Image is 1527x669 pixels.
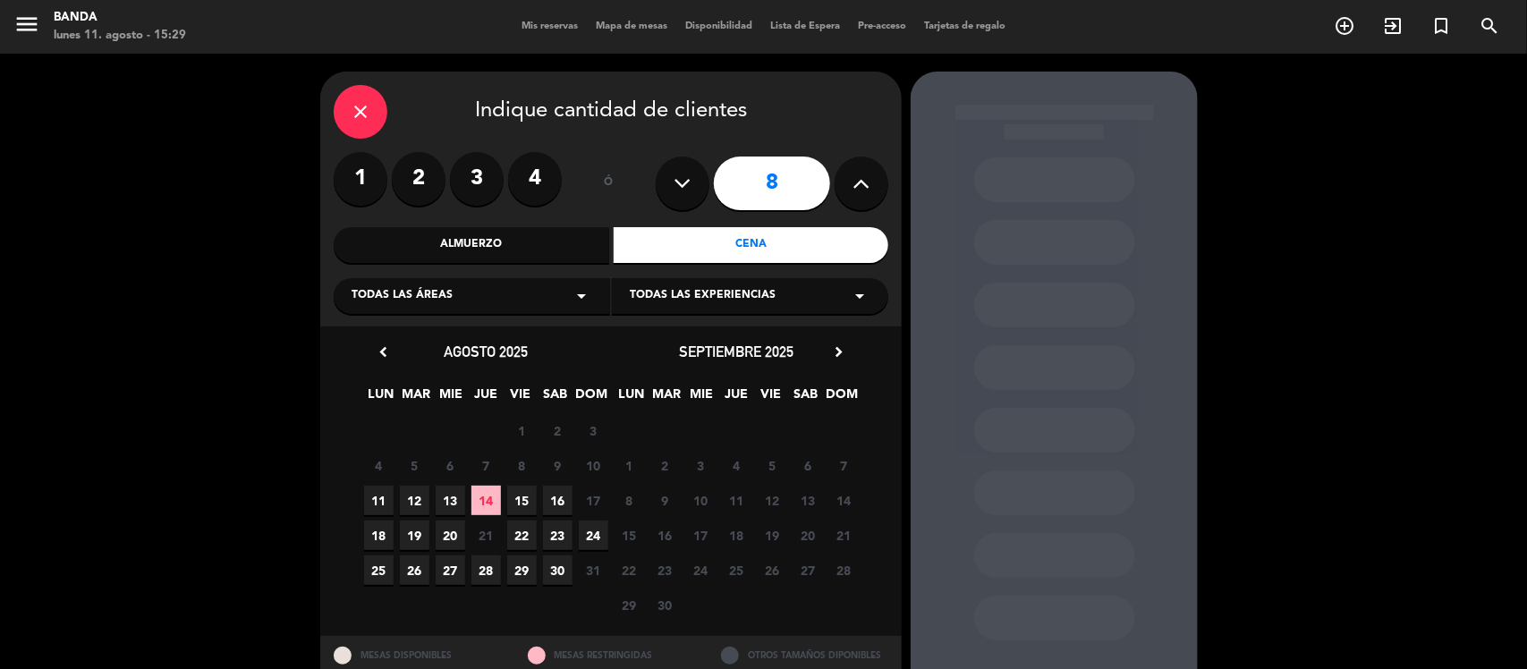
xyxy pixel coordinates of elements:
span: 15 [507,486,537,515]
span: 19 [400,521,429,550]
span: 30 [543,555,573,585]
span: MIE [437,384,466,413]
span: 5 [758,451,787,480]
span: 29 [615,590,644,620]
span: 11 [364,486,394,515]
span: 9 [543,451,573,480]
span: JUE [722,384,751,413]
span: 14 [829,486,859,515]
span: 12 [400,486,429,515]
i: arrow_drop_down [849,285,870,307]
span: 16 [650,521,680,550]
div: Indique cantidad de clientes [334,85,888,139]
span: MAR [652,384,682,413]
span: Disponibilidad [676,21,761,31]
span: Tarjetas de regalo [915,21,1014,31]
span: LUN [617,384,647,413]
span: 23 [650,555,680,585]
span: 21 [471,521,501,550]
span: 27 [436,555,465,585]
span: 17 [579,486,608,515]
span: LUN [367,384,396,413]
i: add_circle_outline [1334,15,1355,37]
span: MAR [402,384,431,413]
span: Todas las áreas [352,287,453,305]
span: 13 [793,486,823,515]
span: 27 [793,555,823,585]
label: 1 [334,152,387,206]
span: Pre-acceso [849,21,915,31]
div: ó [580,152,638,215]
span: 26 [758,555,787,585]
span: 17 [686,521,716,550]
span: 16 [543,486,573,515]
span: 5 [400,451,429,480]
span: agosto 2025 [444,343,528,360]
span: 7 [471,451,501,480]
span: 28 [471,555,501,585]
span: 30 [650,590,680,620]
span: 22 [615,555,644,585]
span: 24 [686,555,716,585]
i: chevron_left [374,343,393,361]
span: VIE [757,384,786,413]
span: 31 [579,555,608,585]
span: 6 [793,451,823,480]
label: 4 [508,152,562,206]
span: 22 [507,521,537,550]
button: menu [13,11,40,44]
i: chevron_right [829,343,848,361]
span: 3 [686,451,716,480]
span: MIE [687,384,717,413]
span: DOM [827,384,856,413]
span: 4 [722,451,751,480]
label: 2 [392,152,445,206]
span: 1 [615,451,644,480]
span: 2 [650,451,680,480]
span: 10 [686,486,716,515]
i: exit_to_app [1382,15,1404,37]
span: 4 [364,451,394,480]
span: Todas las experiencias [630,287,776,305]
span: 11 [722,486,751,515]
span: 2 [543,416,573,445]
span: 3 [579,416,608,445]
span: 18 [364,521,394,550]
span: 12 [758,486,787,515]
i: search [1479,15,1500,37]
i: arrow_drop_down [571,285,592,307]
span: DOM [576,384,606,413]
span: 20 [793,521,823,550]
div: lunes 11. agosto - 15:29 [54,27,186,45]
span: Mis reservas [513,21,587,31]
label: 3 [450,152,504,206]
span: septiembre 2025 [679,343,793,360]
span: 23 [543,521,573,550]
i: menu [13,11,40,38]
span: 29 [507,555,537,585]
span: Mapa de mesas [587,21,676,31]
span: 26 [400,555,429,585]
span: 1 [507,416,537,445]
span: 7 [829,451,859,480]
span: 9 [650,486,680,515]
span: 18 [722,521,751,550]
span: 19 [758,521,787,550]
span: 8 [615,486,644,515]
span: 15 [615,521,644,550]
span: 25 [722,555,751,585]
i: turned_in_not [1430,15,1452,37]
span: Lista de Espera [761,21,849,31]
span: 10 [579,451,608,480]
span: JUE [471,384,501,413]
span: 20 [436,521,465,550]
span: 28 [829,555,859,585]
div: Cena [614,227,889,263]
span: 21 [829,521,859,550]
span: 24 [579,521,608,550]
span: VIE [506,384,536,413]
span: SAB [792,384,821,413]
i: close [350,101,371,123]
span: 25 [364,555,394,585]
span: 14 [471,486,501,515]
